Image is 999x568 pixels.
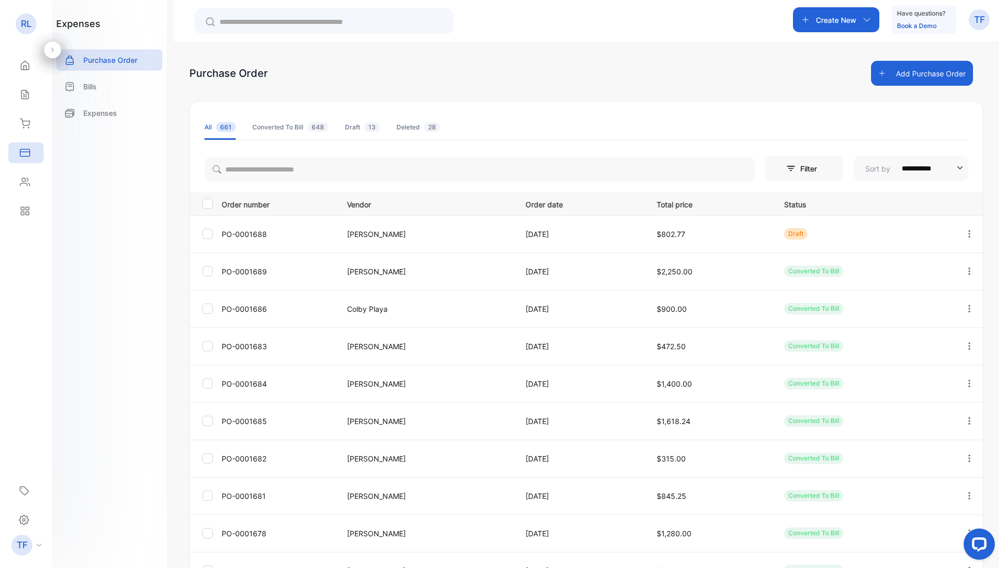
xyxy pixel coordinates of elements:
[347,491,504,501] p: [PERSON_NAME]
[17,538,28,552] p: TF
[657,305,687,313] span: $900.00
[56,102,162,124] a: Expenses
[222,303,334,314] p: PO-0001686
[347,303,504,314] p: Colby Playa
[974,13,985,27] p: TF
[83,81,97,92] p: Bills
[204,123,236,132] div: All
[347,416,504,427] p: [PERSON_NAME]
[347,266,504,277] p: [PERSON_NAME]
[657,417,690,426] span: $1,618.24
[657,342,686,351] span: $472.50
[788,267,839,275] span: Converted To Bill
[526,416,635,427] p: [DATE]
[347,453,504,464] p: [PERSON_NAME]
[657,492,686,500] span: $845.25
[222,341,334,352] p: PO-0001683
[854,156,968,181] button: Sort by
[83,55,137,65] p: Purchase Order
[657,197,763,210] p: Total price
[955,524,999,568] iframe: LiveChat chat widget
[308,122,328,132] span: 648
[222,197,334,210] p: Order number
[788,305,839,312] span: Converted To Bill
[526,266,635,277] p: [DATE]
[526,378,635,389] p: [DATE]
[657,379,692,388] span: $1,400.00
[788,342,839,350] span: Converted To Bill
[526,528,635,539] p: [DATE]
[222,378,334,389] p: PO-0001684
[657,529,691,538] span: $1,280.00
[788,379,839,387] span: Converted To Bill
[347,378,504,389] p: [PERSON_NAME]
[364,122,380,132] span: 13
[526,453,635,464] p: [DATE]
[793,7,879,32] button: Create New
[56,49,162,71] a: Purchase Order
[222,416,334,427] p: PO-0001685
[657,267,693,276] span: $2,250.00
[396,123,440,132] div: Deleted
[526,229,635,240] p: [DATE]
[56,17,100,31] h1: expenses
[871,61,973,86] button: Add Purchase Order
[347,197,504,210] p: Vendor
[216,122,236,132] span: 661
[222,266,334,277] p: PO-0001689
[657,230,685,239] span: $802.77
[222,229,334,240] p: PO-0001688
[83,108,117,118] p: Expenses
[788,492,839,499] span: Converted To Bill
[897,22,937,30] a: Book a Demo
[222,453,334,464] p: PO-0001682
[897,8,945,19] p: Have questions?
[788,529,839,537] span: Converted To Bill
[526,197,635,210] p: Order date
[969,7,990,32] button: TF
[526,491,635,501] p: [DATE]
[189,65,268,81] div: Purchase Order
[816,15,856,25] p: Create New
[56,76,162,97] a: Bills
[252,123,328,132] div: Converted To Bill
[784,197,943,210] p: Status
[424,122,440,132] span: 28
[222,528,334,539] p: PO-0001678
[21,17,32,31] p: RL
[526,303,635,314] p: [DATE]
[347,341,504,352] p: [PERSON_NAME]
[788,417,839,425] span: Converted To Bill
[657,454,686,463] span: $315.00
[222,491,334,501] p: PO-0001681
[347,229,504,240] p: [PERSON_NAME]
[788,454,839,462] span: Converted To Bill
[345,123,380,132] div: Draft
[347,528,504,539] p: [PERSON_NAME]
[788,230,803,237] span: Draft
[526,341,635,352] p: [DATE]
[865,163,890,174] p: Sort by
